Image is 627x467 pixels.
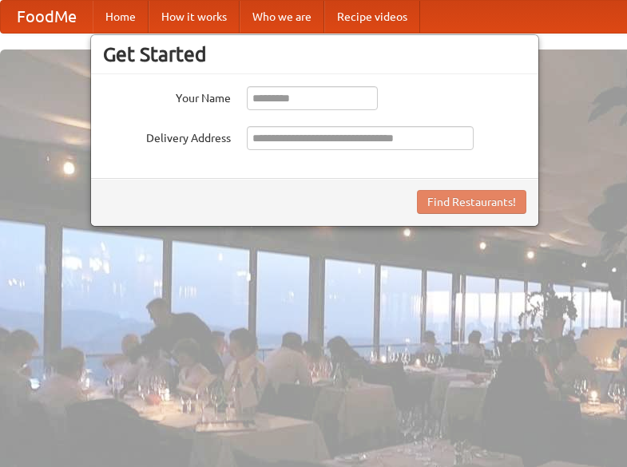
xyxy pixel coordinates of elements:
[93,1,149,33] a: Home
[1,1,93,33] a: FoodMe
[324,1,420,33] a: Recipe videos
[103,42,526,66] h3: Get Started
[103,126,231,146] label: Delivery Address
[103,86,231,106] label: Your Name
[240,1,324,33] a: Who we are
[417,190,526,214] button: Find Restaurants!
[149,1,240,33] a: How it works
